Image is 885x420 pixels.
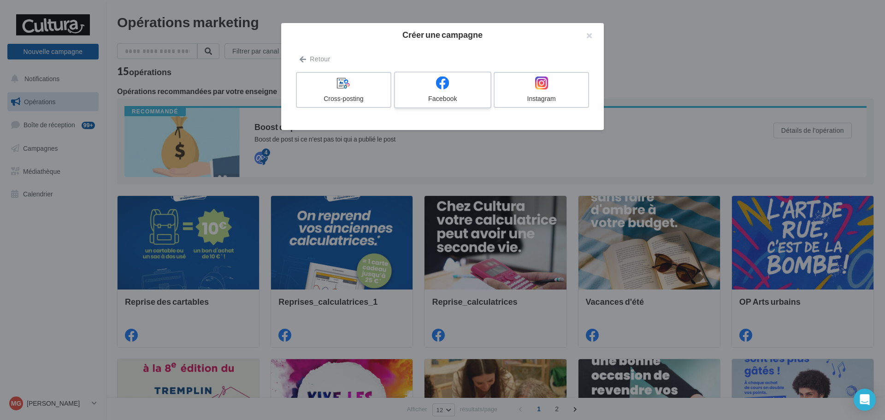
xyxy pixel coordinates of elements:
div: Facebook [399,94,486,103]
div: Instagram [498,94,584,103]
button: Retour [296,53,334,65]
h2: Créer une campagne [296,30,589,39]
div: Cross-posting [301,94,387,103]
div: Open Intercom Messenger [854,389,876,411]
